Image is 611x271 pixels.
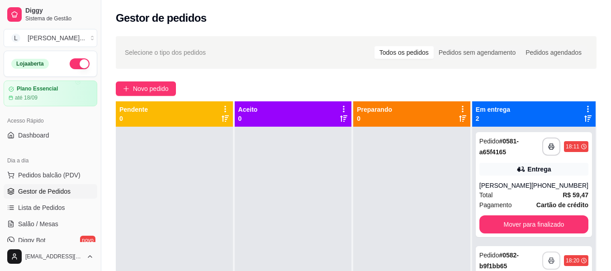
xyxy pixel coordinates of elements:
article: até 18/09 [15,94,38,101]
div: Dia a dia [4,153,97,168]
h2: Gestor de pedidos [116,11,207,25]
button: Alterar Status [70,58,90,69]
button: [EMAIL_ADDRESS][DOMAIN_NAME] [4,246,97,267]
span: Diggy Bot [18,236,46,245]
span: Dashboard [18,131,49,140]
span: L [11,33,20,43]
div: 18:20 [566,257,579,264]
div: Pedidos agendados [521,46,587,59]
button: Select a team [4,29,97,47]
span: [EMAIL_ADDRESS][DOMAIN_NAME] [25,253,83,260]
span: plus [123,86,129,92]
button: Novo pedido [116,81,176,96]
a: Dashboard [4,128,97,143]
button: Mover para finalizado [479,215,588,233]
span: Pedido [479,138,499,145]
strong: Cartão de crédito [536,201,588,209]
div: Todos os pedidos [374,46,434,59]
div: [PERSON_NAME] ... [28,33,85,43]
span: Pedido [479,252,499,259]
span: Selecione o tipo dos pedidos [125,48,206,57]
a: Lista de Pedidos [4,200,97,215]
p: 2 [476,114,510,123]
a: Plano Essencialaté 18/09 [4,81,97,106]
p: 0 [238,114,258,123]
div: Acesso Rápido [4,114,97,128]
a: Salão / Mesas [4,217,97,231]
span: Lista de Pedidos [18,203,65,212]
span: Diggy [25,7,94,15]
span: Gestor de Pedidos [18,187,71,196]
p: Preparando [357,105,392,114]
span: Salão / Mesas [18,219,58,228]
button: Pedidos balcão (PDV) [4,168,97,182]
p: Em entrega [476,105,510,114]
p: Pendente [119,105,148,114]
a: DiggySistema de Gestão [4,4,97,25]
p: 0 [357,114,392,123]
article: Plano Essencial [17,86,58,92]
span: Total [479,190,493,200]
span: Sistema de Gestão [25,15,94,22]
span: Pedidos balcão (PDV) [18,171,81,180]
a: Diggy Botnovo [4,233,97,247]
div: Pedidos sem agendamento [434,46,521,59]
strong: # 0581-a65f4165 [479,138,519,156]
p: 0 [119,114,148,123]
strong: # 0582-b9f1bb65 [479,252,519,270]
strong: R$ 59,47 [563,191,588,199]
p: Aceito [238,105,258,114]
div: [PHONE_NUMBER] [531,181,588,190]
div: Loja aberta [11,59,49,69]
div: [PERSON_NAME] [479,181,531,190]
span: Novo pedido [133,84,169,94]
a: Gestor de Pedidos [4,184,97,199]
span: Pagamento [479,200,512,210]
div: Entrega [527,165,551,174]
div: 18:11 [566,143,579,150]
